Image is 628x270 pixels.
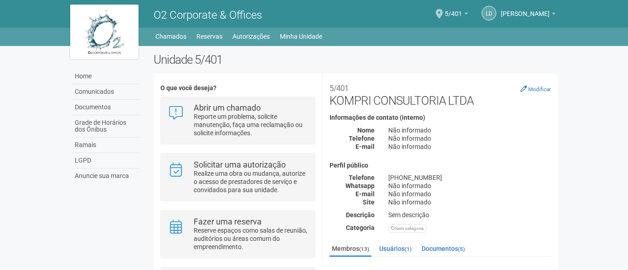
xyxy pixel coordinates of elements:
a: Abrir um chamado Reporte um problema, solicite manutenção, faça uma reclamação ou solicite inform... [168,104,308,137]
strong: E-mail [355,143,375,150]
a: Minha Unidade [280,30,322,43]
a: Anuncie sua marca [72,168,140,183]
div: Não informado [381,198,558,206]
strong: Nome [357,127,375,134]
p: Reporte um problema, solicite manutenção, faça uma reclamação ou solicite informações. [194,112,308,137]
a: Fazer uma reserva Reserve espaços como salas de reunião, auditórios ou áreas comum do empreendime... [168,218,308,251]
a: Home [72,69,140,84]
h2: KOMPRI CONSULTORIA LTDA [329,80,551,107]
h4: Perfil público [329,162,551,169]
h2: Unidade 5/401 [154,53,558,66]
strong: Telefone [349,174,375,181]
span: 5/401 [445,1,462,17]
img: logo.jpg [70,5,139,59]
strong: E-mail [355,190,375,198]
h4: Informações de contato (interno) [329,114,551,121]
strong: Whatsapp [345,182,375,189]
div: Não informado [381,190,558,198]
strong: Fazer uma reserva [194,217,262,226]
p: Realize uma obra ou mudança, autorize o acesso de prestadores de serviço e convidados para sua un... [194,169,308,194]
p: Reserve espaços como salas de reunião, auditórios ou áreas comum do empreendimento. [194,226,308,251]
a: Documentos [72,100,140,115]
a: Ld [482,6,496,20]
a: Modificar [520,85,551,92]
a: Documentos(5) [419,242,467,255]
a: Chamados [155,30,186,43]
a: Comunicados [72,84,140,100]
a: Membros(13) [329,242,371,257]
small: (13) [359,246,369,252]
a: Solicitar uma autorização Realize uma obra ou mudança, autorize o acesso de prestadores de serviç... [168,161,308,194]
div: Não informado [381,182,558,190]
a: Autorizações [232,30,270,43]
div: Sem categoria [388,224,426,233]
strong: Telefone [349,135,375,142]
a: Reservas [196,30,222,43]
a: [PERSON_NAME] [501,11,556,19]
a: 5/401 [445,11,468,19]
a: Usuários(1) [377,242,414,255]
small: (5) [458,246,465,252]
span: Luana de Menezes Reis [501,1,550,17]
div: [PHONE_NUMBER] [381,173,558,182]
h4: O que você deseja? [160,85,315,92]
div: Não informado [381,134,558,143]
small: (1) [405,246,412,252]
strong: Descrição [346,211,375,219]
strong: Site [363,199,375,206]
strong: Abrir um chamado [194,103,261,112]
a: Grade de Horários dos Ônibus [72,115,140,138]
div: Não informado [381,126,558,134]
a: LGPD [72,153,140,168]
strong: Categoria [346,224,375,231]
strong: Solicitar uma autorização [194,160,286,169]
span: O2 Corporate & Offices [154,9,262,21]
div: Não informado [381,143,558,151]
small: 5/401 [329,84,349,93]
a: Ramais [72,138,140,153]
div: Sem descrição [381,211,558,219]
small: Modificar [528,86,551,92]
